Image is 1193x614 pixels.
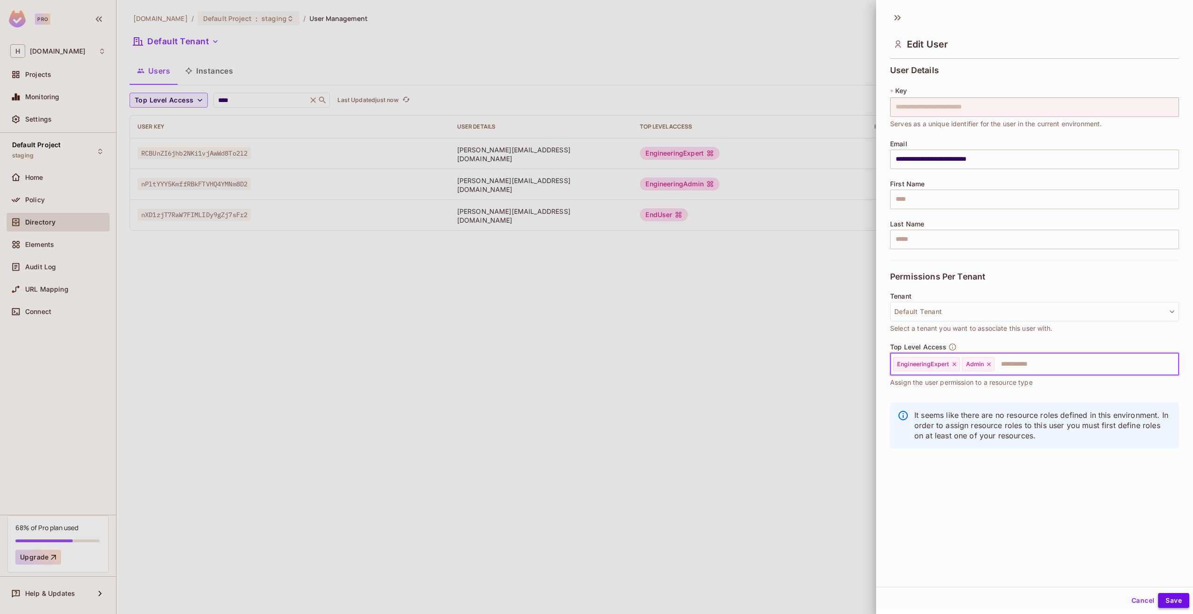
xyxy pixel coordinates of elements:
span: User Details [890,66,939,75]
div: EngineeringExpert [893,357,960,371]
span: Assign the user permission to a resource type [890,377,1033,388]
span: Permissions Per Tenant [890,272,985,281]
span: Key [895,87,907,95]
button: Open [1174,363,1176,365]
span: Admin [966,361,984,368]
div: Admin [962,357,995,371]
span: Select a tenant you want to associate this user with. [890,323,1052,334]
span: Tenant [890,293,912,300]
span: First Name [890,180,925,188]
span: Edit User [907,39,948,50]
button: Cancel [1128,593,1158,608]
button: Default Tenant [890,302,1179,321]
span: EngineeringExpert [897,361,949,368]
span: Serves as a unique identifier for the user in the current environment. [890,119,1102,129]
button: Save [1158,593,1189,608]
span: Last Name [890,220,924,228]
span: Email [890,140,907,148]
span: Top Level Access [890,343,946,351]
p: It seems like there are no resource roles defined in this environment. In order to assign resourc... [914,410,1172,441]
